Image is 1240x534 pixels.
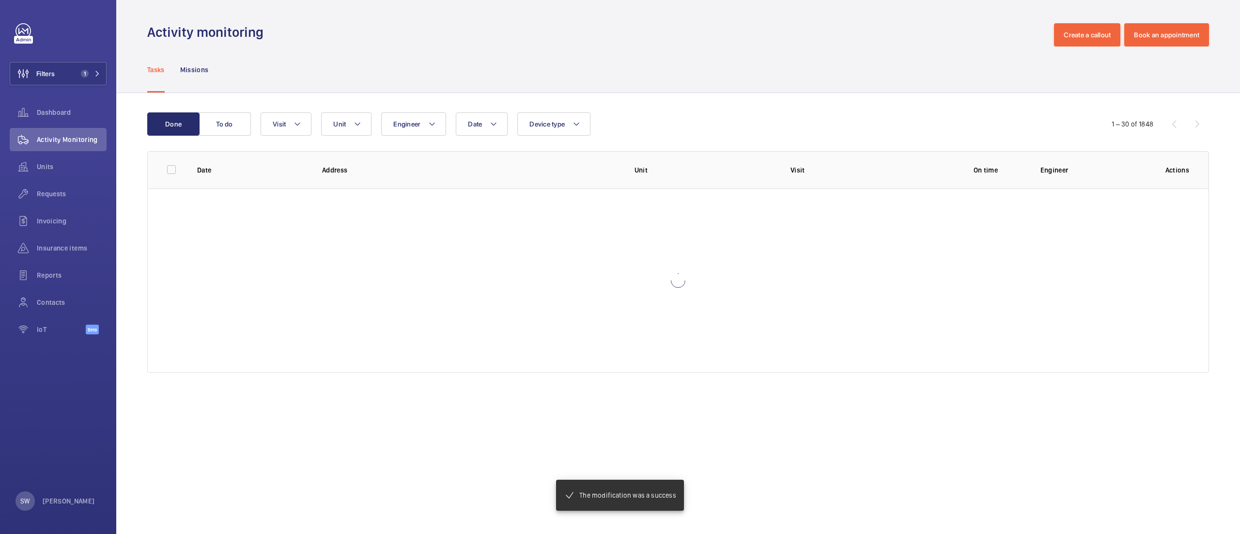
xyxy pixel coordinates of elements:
[197,165,307,175] p: Date
[529,120,565,128] span: Device type
[517,112,590,136] button: Device type
[468,120,482,128] span: Date
[322,165,619,175] p: Address
[1054,23,1120,47] button: Create a callout
[37,270,107,280] span: Reports
[946,165,1024,175] p: On time
[37,135,107,144] span: Activity Monitoring
[147,65,165,75] p: Tasks
[273,120,286,128] span: Visit
[37,189,107,199] span: Requests
[10,62,107,85] button: Filters1
[1040,165,1150,175] p: Engineer
[1112,119,1153,129] div: 1 – 30 of 1848
[37,243,107,253] span: Insurance items
[20,496,30,506] p: SW
[180,65,209,75] p: Missions
[81,70,89,78] span: 1
[37,325,86,334] span: IoT
[456,112,508,136] button: Date
[43,496,95,506] p: [PERSON_NAME]
[37,298,107,307] span: Contacts
[1124,23,1209,47] button: Book an appointment
[86,325,99,334] span: Beta
[321,112,372,136] button: Unit
[393,120,420,128] span: Engineer
[37,108,107,117] span: Dashboard
[579,490,676,500] p: The modification was a success
[147,23,269,41] h1: Activity monitoring
[333,120,346,128] span: Unit
[790,165,931,175] p: Visit
[381,112,446,136] button: Engineer
[37,216,107,226] span: Invoicing
[199,112,251,136] button: To do
[37,162,107,172] span: Units
[36,69,55,79] span: Filters
[1165,165,1189,175] p: Actions
[147,112,200,136] button: Done
[635,165,775,175] p: Unit
[261,112,311,136] button: Visit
